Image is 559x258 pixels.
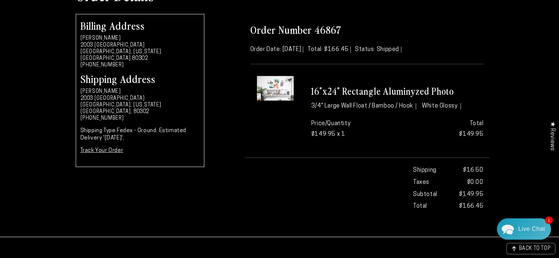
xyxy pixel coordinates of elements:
strong: Subtotal [413,189,437,200]
div: [PERSON_NAME] [33,169,129,176]
li: [GEOGRAPHIC_DATA] 80302 [80,55,200,62]
li: White Glossy [422,103,461,110]
div: [PERSON_NAME] [33,74,129,81]
div: [DATE] [129,122,143,128]
p: Hi [PERSON_NAME], Thank you for reaching out to [GEOGRAPHIC_DATA]. I understand your concern abou... [24,130,143,137]
a: Track Your Order [80,148,123,153]
h3: 16"x24" Rectangle Aluminyzed Photo [311,85,484,97]
li: [GEOGRAPHIC_DATA], 80302 [80,109,200,115]
img: Personalized Metal Print, 16x24 Aluminum Prints - 3/4" Large Wall Float / Hook [257,76,294,101]
h2: Order Number 46867 [250,23,484,36]
strong: Total [470,121,484,127]
h2: Billing Address [80,20,200,30]
div: [DATE] [129,98,143,104]
img: Marie J [53,11,72,30]
p: Thank you very much, [PERSON_NAME]! Sent from [PERSON_NAME]'s iPhone [24,153,143,160]
div: Aluminyze [33,145,129,152]
div: Click to open Judge.me floating reviews tab [545,116,559,156]
p: $149.95 [403,119,483,140]
img: fba842a801236a3782a25bbf40121a09 [24,121,32,129]
span: $16.50 [463,165,484,176]
li: [PHONE_NUMBER] [80,115,200,122]
img: Helga [84,11,103,30]
div: [DATE] [129,146,143,152]
span: $0.00 [467,177,483,188]
li: [GEOGRAPHIC_DATA], [US_STATE] [80,102,200,109]
strong: Taxes [413,177,429,188]
strong: Shipping Type: [80,128,117,134]
li: 2003 [GEOGRAPHIC_DATA] [80,95,200,102]
strong: [PERSON_NAME] [80,89,121,94]
div: Contact Us Directly [518,218,545,240]
strong: Shipping [413,165,437,176]
img: fba842a801236a3782a25bbf40121a09 [24,98,32,105]
li: 3/4" Large Wall Float / Bamboo / Hook [311,103,416,110]
p: You're welcome, [PERSON_NAME]. It's always a pleasure to assist you. [24,82,143,89]
span: 1 [545,217,553,224]
strong: [PERSON_NAME] [80,36,121,41]
li: [PHONE_NUMBER] [80,62,200,69]
img: fba842a801236a3782a25bbf40121a09 [24,169,32,177]
div: Recent Conversations [15,61,141,68]
span: Status: Shipped [355,47,401,52]
p: Price/Quantity $149.95 x 1 [311,119,392,140]
img: John [69,11,88,30]
h2: Shipping Address [80,73,200,84]
strong: $166.45 [459,201,483,212]
img: 0537bab03567ef86a02932c9ed4b16e7 [24,145,32,153]
div: Chat widget toggle [497,218,551,240]
div: [DATE] [129,75,143,80]
span: Total: $166.45 [308,47,351,52]
p: You're welcome, [PERSON_NAME]. [24,177,143,184]
p: Good evening, [PERSON_NAME]. I have updated the account to reflect your name as requested. I apol... [24,106,143,113]
li: 2003 [GEOGRAPHIC_DATA] [80,42,200,49]
div: [PERSON_NAME] [33,98,129,105]
img: fba842a801236a3782a25bbf40121a09 [24,74,32,81]
li: [GEOGRAPHIC_DATA], [US_STATE] [80,49,200,55]
strong: Total [413,201,427,212]
span: BACK TO TOP [519,246,551,251]
div: [DATE] [129,170,143,175]
span: Order Date: [DATE] [250,47,304,52]
span: Away until [DATE] [55,36,101,42]
a: Leave A Message [48,190,108,202]
p: Fedex - Ground. Estimated Delivery '[DATE]', [80,127,200,142]
span: $149.95 [459,189,483,200]
div: [PERSON_NAME] [33,121,129,128]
